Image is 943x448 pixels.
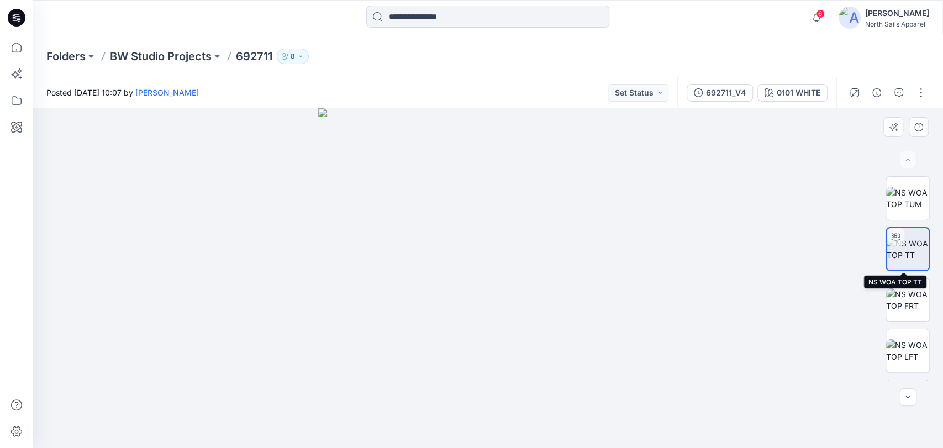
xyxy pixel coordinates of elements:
[886,339,929,362] img: NS WOA TOP LFT
[291,50,295,62] p: 8
[706,87,746,99] div: 692711_V4
[110,49,212,64] a: BW Studio Projects
[868,84,886,102] button: Details
[277,49,309,64] button: 8
[886,288,929,312] img: NS WOA TOP FRT
[886,187,929,210] img: NS WOA TOP TUM
[46,87,199,98] span: Posted [DATE] 10:07 by
[757,84,828,102] button: 0101 WHITE
[236,49,272,64] p: 692711
[865,7,929,20] div: [PERSON_NAME]
[865,20,929,28] div: North Sails Apparel
[816,9,825,18] span: 6
[839,7,861,29] img: avatar
[135,88,199,97] a: [PERSON_NAME]
[318,108,658,448] img: eyJhbGciOiJIUzI1NiIsImtpZCI6IjAiLCJzbHQiOiJzZXMiLCJ0eXAiOiJKV1QifQ.eyJkYXRhIjp7InR5cGUiOiJzdG9yYW...
[777,87,820,99] div: 0101 WHITE
[46,49,86,64] a: Folders
[687,84,753,102] button: 692711_V4
[887,238,929,261] img: NS WOA TOP TT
